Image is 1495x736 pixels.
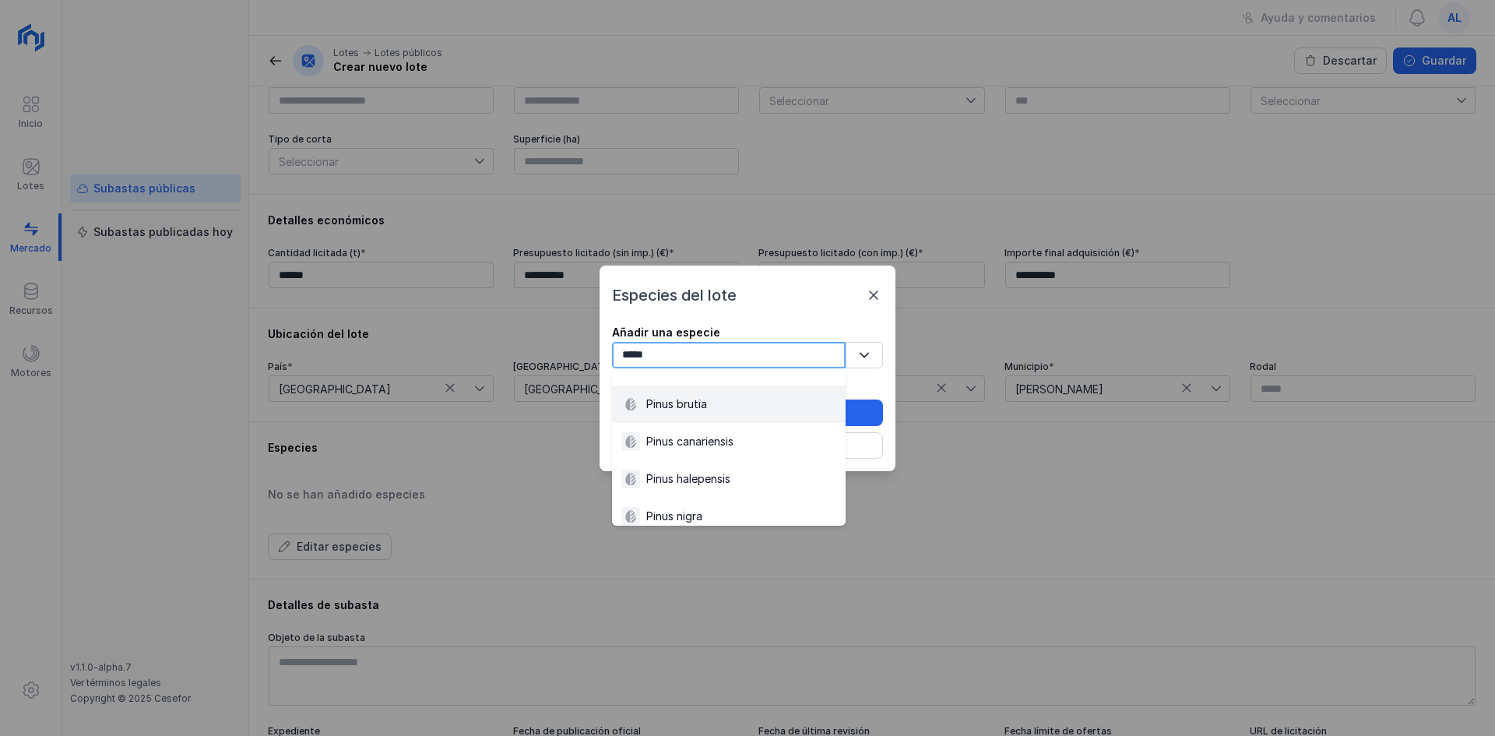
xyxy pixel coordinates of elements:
div: Pinus brutia [646,396,707,412]
div: Especies del lote [612,284,883,306]
li: [object Object] [612,460,846,498]
div: Pinus nigra [646,509,702,524]
li: [object Object] [612,498,846,535]
div: Pinus canariensis [646,434,733,449]
div: Añadir una especie [612,325,883,340]
li: [object Object] [612,423,846,460]
div: Pinus halepensis [646,471,730,487]
li: [object Object] [612,386,846,423]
